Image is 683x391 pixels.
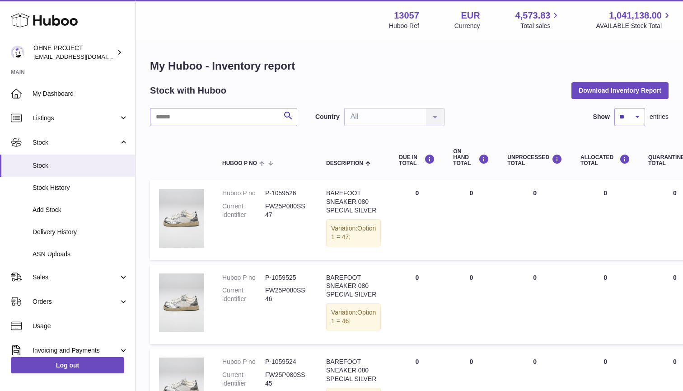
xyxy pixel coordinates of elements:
span: 0 [673,189,677,197]
dd: P-1059526 [265,189,308,198]
a: 4,573.83 Total sales [515,9,561,30]
dd: FW25P080SS47 [265,202,308,219]
img: product image [159,273,204,332]
span: Description [326,160,363,166]
dd: P-1059525 [265,273,308,282]
span: 0 [673,358,677,365]
div: ALLOCATED Total [580,154,630,166]
td: 0 [390,264,444,344]
span: Huboo P no [222,160,257,166]
span: Invoicing and Payments [33,346,119,355]
span: Stock History [33,184,128,192]
dt: Current identifier [222,286,265,303]
div: BAREFOOT SNEAKER 080 SPECIAL SILVER [326,189,381,215]
span: AVAILABLE Stock Total [596,22,672,30]
label: Country [315,113,340,121]
span: Stock [33,161,128,170]
strong: EUR [461,9,480,22]
dt: Huboo P no [222,358,265,366]
td: 0 [571,180,639,259]
span: Total sales [520,22,561,30]
div: BAREFOOT SNEAKER 080 SPECIAL SILVER [326,358,381,383]
dd: FW25P080SS45 [265,371,308,388]
span: entries [650,113,669,121]
td: 0 [571,264,639,344]
div: OHNE PROJECT [33,44,115,61]
span: Usage [33,322,128,330]
td: 0 [444,264,498,344]
td: 0 [498,180,571,259]
span: [EMAIL_ADDRESS][DOMAIN_NAME] [33,53,133,60]
span: Add Stock [33,206,128,214]
a: 1,041,138.00 AVAILABLE Stock Total [596,9,672,30]
span: 0 [673,274,677,281]
dd: P-1059524 [265,358,308,366]
span: 4,573.83 [515,9,551,22]
h2: Stock with Huboo [150,85,226,97]
td: 0 [390,180,444,259]
span: Stock [33,138,119,147]
div: DUE IN TOTAL [399,154,435,166]
button: Download Inventory Report [571,82,669,99]
td: 0 [498,264,571,344]
div: Currency [454,22,480,30]
div: Variation: [326,219,381,246]
dt: Current identifier [222,202,265,219]
a: Log out [11,357,124,373]
span: 1,041,138.00 [609,9,662,22]
dd: FW25P080SS46 [265,286,308,303]
span: Sales [33,273,119,282]
img: product image [159,189,204,248]
div: ON HAND Total [453,149,489,167]
span: ASN Uploads [33,250,128,259]
strong: 13057 [394,9,419,22]
img: support@ohneproject.com [11,46,24,59]
dt: Current identifier [222,371,265,388]
span: Listings [33,114,119,122]
label: Show [593,113,610,121]
h1: My Huboo - Inventory report [150,59,669,73]
td: 0 [444,180,498,259]
dt: Huboo P no [222,273,265,282]
span: Delivery History [33,228,128,236]
span: Option 1 = 47; [331,225,376,240]
div: Variation: [326,303,381,330]
div: UNPROCESSED Total [507,154,562,166]
span: My Dashboard [33,90,128,98]
div: Huboo Ref [389,22,419,30]
div: BAREFOOT SNEAKER 080 SPECIAL SILVER [326,273,381,299]
dt: Huboo P no [222,189,265,198]
span: Orders [33,297,119,306]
